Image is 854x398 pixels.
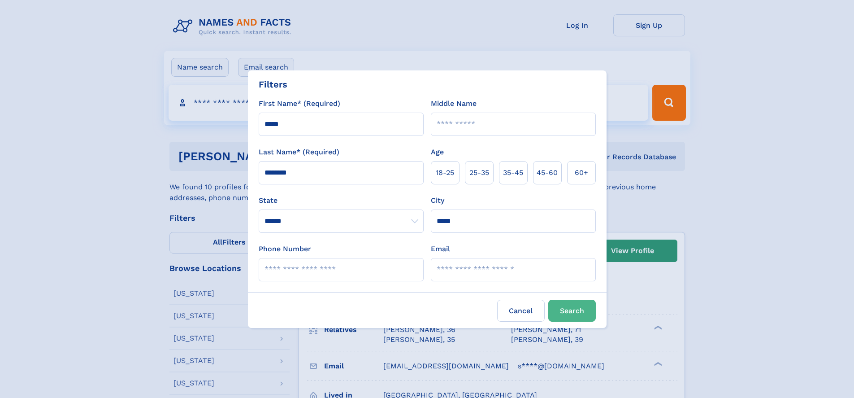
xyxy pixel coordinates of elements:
[469,167,489,178] span: 25‑35
[503,167,523,178] span: 35‑45
[259,98,340,109] label: First Name* (Required)
[575,167,588,178] span: 60+
[548,300,596,322] button: Search
[431,147,444,157] label: Age
[259,147,339,157] label: Last Name* (Required)
[431,195,444,206] label: City
[497,300,545,322] label: Cancel
[259,244,311,254] label: Phone Number
[259,195,424,206] label: State
[431,98,477,109] label: Middle Name
[436,167,454,178] span: 18‑25
[431,244,450,254] label: Email
[259,78,287,91] div: Filters
[537,167,558,178] span: 45‑60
